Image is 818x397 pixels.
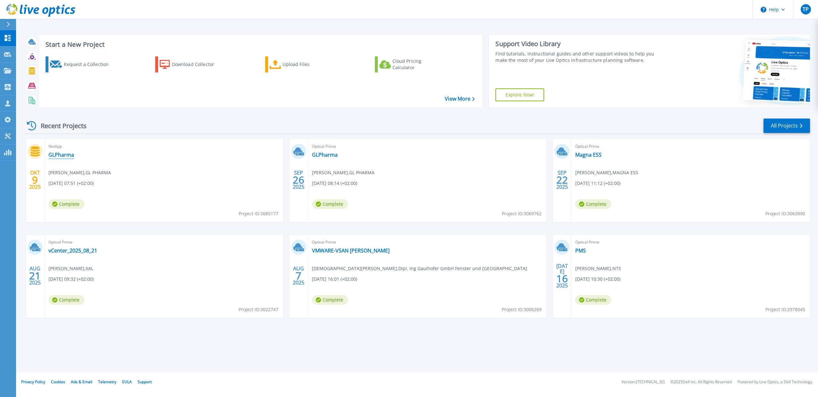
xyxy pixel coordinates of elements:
span: [DATE] 08:14 (+02:00) [312,180,357,187]
span: Project ID: 3085177 [239,210,278,217]
div: Upload Files [283,58,334,71]
div: SEP 2025 [556,168,568,192]
span: [PERSON_NAME] , GL PHARMA [312,169,375,176]
span: Optical Prime [575,239,806,246]
span: [PERSON_NAME] , XAL [48,265,93,272]
div: Request a Collection [64,58,115,71]
span: Complete [48,295,84,305]
a: Privacy Policy [21,379,45,385]
span: Complete [48,199,84,209]
span: 22 [556,177,568,183]
li: © 2025 Dell Inc. All Rights Reserved [670,380,732,384]
span: Project ID: 3069762 [502,210,542,217]
div: AUG 2025 [292,264,305,287]
span: [DATE] 10:30 (+02:00) [575,276,620,283]
a: Cookies [51,379,65,385]
span: [DATE] 07:51 (+02:00) [48,180,94,187]
div: OKT 2025 [29,168,41,192]
span: Complete [312,199,348,209]
span: 21 [29,273,41,278]
span: 16 [556,276,568,281]
span: [DATE] 11:12 (+02:00) [575,180,620,187]
div: Cloud Pricing Calculator [392,58,444,71]
a: GLPharma [48,152,74,158]
a: EULA [122,379,132,385]
li: Powered by Live Optics, a Dell Technology [738,380,812,384]
li: Version: [TECHNICAL_ID] [621,380,665,384]
span: [PERSON_NAME] , GL PHARMA [48,169,111,176]
div: Recent Projects [25,118,95,134]
span: [DATE] 16:01 (+02:00) [312,276,357,283]
span: [DEMOGRAPHIC_DATA][PERSON_NAME] , Dipl. Ing Gaulhofer GmbH Fenster und [GEOGRAPHIC_DATA] [312,265,527,272]
a: Telemetry [98,379,116,385]
span: [PERSON_NAME] , MAGNA ESS [575,169,638,176]
a: GLPharma [312,152,338,158]
span: 26 [293,177,304,183]
span: Optical Prime [312,143,543,150]
span: Project ID: 3006269 [502,306,542,313]
div: Find tutorials, instructional guides and other support videos to help you make the most of your L... [495,51,661,63]
a: Support [138,379,152,385]
div: Support Video Library [495,40,661,48]
span: NetApp [48,143,279,150]
span: Optical Prime [312,239,543,246]
a: Cloud Pricing Calculator [375,56,446,72]
span: Optical Prime [48,239,279,246]
span: Project ID: 3022747 [239,306,278,313]
a: Download Collector [155,56,227,72]
span: Optical Prime [575,143,806,150]
h3: Start a New Project [46,41,475,48]
span: [DATE] 09:32 (+02:00) [48,276,94,283]
span: Complete [575,199,611,209]
a: PMS [575,247,586,254]
a: Explore Now! [495,88,544,101]
span: Complete [312,295,348,305]
span: TP [803,7,809,12]
a: All Projects [763,119,810,133]
span: 7 [296,273,301,278]
span: Project ID: 3063890 [765,210,805,217]
a: Request a Collection [46,56,117,72]
span: [PERSON_NAME] , NTS [575,265,621,272]
a: View More [445,96,475,102]
a: Upload Files [265,56,337,72]
a: vCenter_2025_08_21 [48,247,97,254]
a: Ads & Email [71,379,92,385]
span: 9 [32,177,38,183]
div: [DATE] 2025 [556,264,568,287]
div: SEP 2025 [292,168,305,192]
span: Complete [575,295,611,305]
span: Project ID: 2978045 [765,306,805,313]
div: Download Collector [172,58,223,71]
a: VMWARE-VSAN [PERSON_NAME] [312,247,390,254]
div: AUG 2025 [29,264,41,287]
a: Magna ESS [575,152,602,158]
